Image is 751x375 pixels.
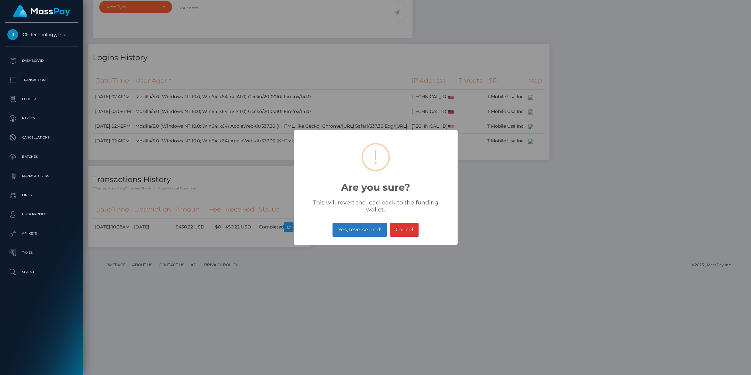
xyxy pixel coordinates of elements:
div: This will revert the load back to the funding wallet. [294,193,458,215]
p: API Keys [7,229,76,238]
p: Search [7,267,76,277]
p: User Profile [7,210,76,219]
p: Payees [7,114,76,123]
p: Batches [7,152,76,162]
img: ICF Technology, Inc. [7,29,18,40]
button: Cancel [390,223,419,237]
p: Transactions [7,75,76,85]
span: ICF Technology, Inc. [5,32,78,37]
button: Yes, reverse load! [332,223,387,237]
p: Taxes [7,248,76,258]
div: ! [373,144,378,170]
h2: Are you sure? [294,174,458,193]
p: Links [7,190,76,200]
img: MassPay Logo [13,5,70,18]
p: Manage Users [7,171,76,181]
p: Ledger [7,94,76,104]
p: Dashboard [7,56,76,66]
p: Cancellations [7,133,76,142]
